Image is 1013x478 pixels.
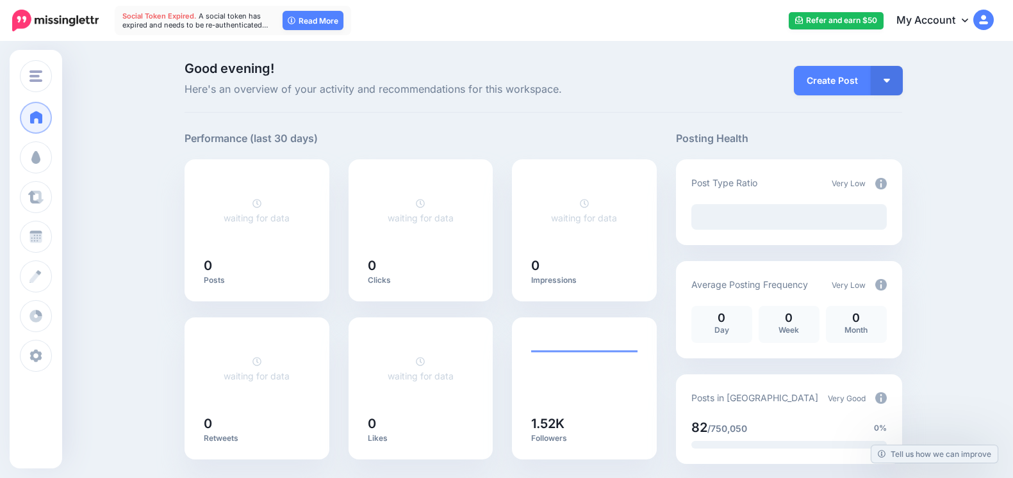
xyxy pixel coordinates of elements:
[778,325,799,335] span: Week
[388,356,454,381] a: waiting for data
[875,279,887,291] img: info-circle-grey.png
[691,420,707,435] span: 82
[832,179,866,188] span: Very Low
[832,280,866,290] span: Very Low
[224,198,290,223] a: waiting for data
[185,81,657,98] span: Here's an overview of your activity and recommendations for this workspace.
[789,12,884,29] a: Refer and earn $50
[29,70,42,82] img: menu.png
[185,131,318,147] h5: Performance (last 30 days)
[794,66,871,95] a: Create Post
[185,61,274,76] span: Good evening!
[204,259,310,272] h5: 0
[676,131,902,147] h5: Posting Health
[204,275,310,285] p: Posts
[368,433,474,443] p: Likes
[832,312,880,324] p: 0
[828,394,866,403] span: Very Good
[531,259,638,272] h5: 0
[122,12,197,20] span: Social Token Expired.
[204,417,310,430] h5: 0
[875,392,887,404] img: info-circle-grey.png
[388,198,454,223] a: waiting for data
[551,198,617,223] a: waiting for data
[884,79,890,83] img: arrow-down-white.png
[765,312,813,324] p: 0
[531,275,638,285] p: Impressions
[691,277,808,292] p: Average Posting Frequency
[691,175,757,190] p: Post Type Ratio
[368,275,474,285] p: Clicks
[884,5,994,36] a: My Account
[698,312,746,324] p: 0
[224,356,290,381] a: waiting for data
[874,422,887,434] span: 0%
[12,10,99,31] img: Missinglettr
[204,433,310,443] p: Retweets
[844,325,868,335] span: Month
[875,178,887,189] img: info-circle-grey.png
[691,390,818,405] p: Posts in [GEOGRAPHIC_DATA]
[714,325,729,335] span: Day
[283,11,343,30] a: Read More
[871,445,998,463] a: Tell us how we can improve
[707,423,747,434] span: /750,050
[368,417,474,430] h5: 0
[531,433,638,443] p: Followers
[368,259,474,272] h5: 0
[122,12,268,29] span: A social token has expired and needs to be re-authenticated…
[531,417,638,430] h5: 1.52K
